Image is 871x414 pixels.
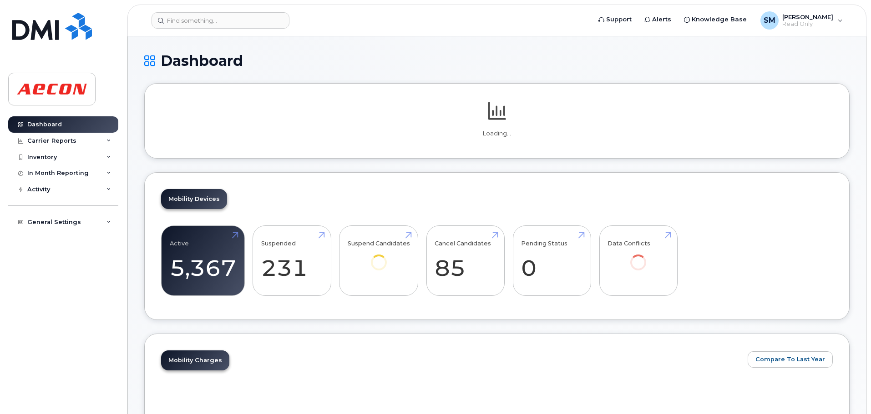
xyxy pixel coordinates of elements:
[748,351,833,368] button: Compare To Last Year
[161,350,229,370] a: Mobility Charges
[170,231,236,291] a: Active 5,367
[144,53,850,69] h1: Dashboard
[261,231,323,291] a: Suspended 231
[521,231,582,291] a: Pending Status 0
[435,231,496,291] a: Cancel Candidates 85
[348,231,410,283] a: Suspend Candidates
[608,231,669,283] a: Data Conflicts
[755,355,825,364] span: Compare To Last Year
[161,189,227,209] a: Mobility Devices
[161,130,833,138] p: Loading...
